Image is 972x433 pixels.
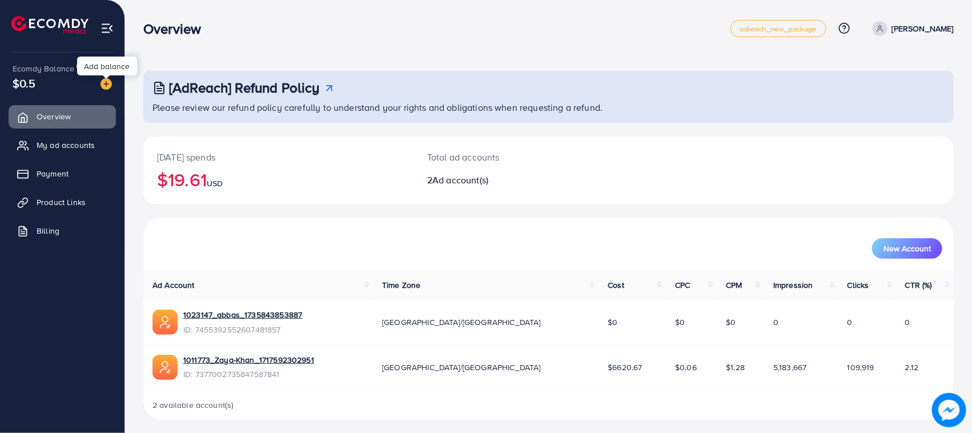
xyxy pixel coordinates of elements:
[427,150,603,164] p: Total ad accounts
[382,362,541,373] span: [GEOGRAPHIC_DATA]/[GEOGRAPHIC_DATA]
[432,174,488,186] span: Ad account(s)
[726,279,742,291] span: CPM
[9,191,116,214] a: Product Links
[11,16,89,34] img: logo
[675,316,685,328] span: $0
[169,79,320,96] h3: [AdReach] Refund Policy
[37,225,59,236] span: Billing
[675,362,697,373] span: $0.06
[773,316,778,328] span: 0
[101,78,112,90] img: image
[9,219,116,242] a: Billing
[905,279,932,291] span: CTR (%)
[152,399,234,411] span: 2 available account(s)
[608,362,642,373] span: $6620.67
[382,279,420,291] span: Time Zone
[905,316,910,328] span: 0
[37,139,95,151] span: My ad accounts
[675,279,690,291] span: CPC
[157,150,400,164] p: [DATE] spends
[37,168,69,179] span: Payment
[13,63,74,74] span: Ecomdy Balance
[905,362,919,373] span: 2.12
[152,355,178,380] img: ic-ads-acc.e4c84228.svg
[427,175,603,186] h2: 2
[183,354,314,366] a: 1011773_Zaya-Khan_1717592302951
[77,57,137,75] div: Add balance
[848,316,853,328] span: 0
[9,105,116,128] a: Overview
[9,134,116,157] a: My ad accounts
[868,21,954,36] a: [PERSON_NAME]
[872,238,942,259] button: New Account
[9,162,116,185] a: Payment
[183,324,302,335] span: ID: 7455392552607481857
[892,22,954,35] p: [PERSON_NAME]
[183,309,302,320] a: 1023147_abbas_1735843853887
[773,279,813,291] span: Impression
[382,316,541,328] span: [GEOGRAPHIC_DATA]/[GEOGRAPHIC_DATA]
[730,20,826,37] a: adreach_new_package
[848,362,874,373] span: 109,919
[152,279,195,291] span: Ad Account
[740,25,817,33] span: adreach_new_package
[726,316,736,328] span: $0
[608,316,617,328] span: $0
[726,362,745,373] span: $1.28
[101,22,114,35] img: menu
[183,368,314,380] span: ID: 7377002735847587841
[207,178,223,189] span: USD
[848,279,869,291] span: Clicks
[932,393,966,427] img: image
[608,279,624,291] span: Cost
[152,101,947,114] p: Please review our refund policy carefully to understand your rights and obligations when requesti...
[37,197,86,208] span: Product Links
[13,75,36,91] span: $0.5
[883,244,931,252] span: New Account
[37,111,71,122] span: Overview
[157,169,400,190] h2: $19.61
[143,21,210,37] h3: Overview
[152,310,178,335] img: ic-ads-acc.e4c84228.svg
[773,362,806,373] span: 5,183,667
